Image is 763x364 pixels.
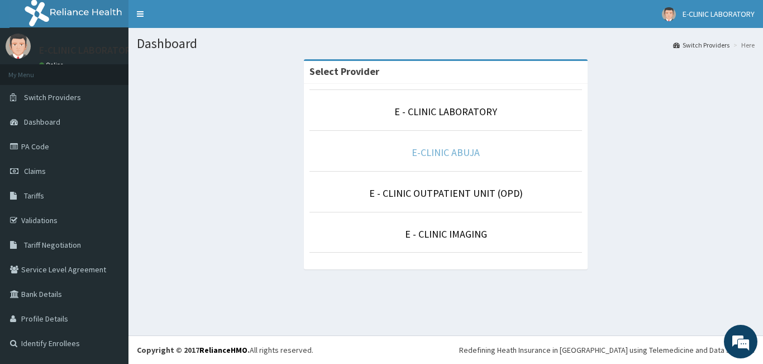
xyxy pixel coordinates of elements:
p: E-CLINIC LABORATORY [39,45,136,55]
h1: Dashboard [137,36,755,51]
div: Redefining Heath Insurance in [GEOGRAPHIC_DATA] using Telemedicine and Data Science! [459,344,755,356]
a: E-CLINIC ABUJA [412,146,480,159]
span: Tariff Negotiation [24,240,81,250]
strong: Copyright © 2017 . [137,345,250,355]
a: Switch Providers [673,40,729,50]
a: Online [39,61,66,69]
a: E - CLINIC LABORATORY [394,105,497,118]
footer: All rights reserved. [128,335,763,364]
span: Dashboard [24,117,60,127]
a: E - CLINIC IMAGING [405,228,487,240]
img: User Image [662,7,676,21]
a: E - CLINIC OUTPATIENT UNIT (OPD) [369,187,523,200]
strong: Select Provider [309,65,379,78]
a: RelianceHMO [199,345,247,355]
span: Switch Providers [24,92,81,102]
span: Claims [24,166,46,176]
span: Tariffs [24,191,44,201]
img: User Image [6,34,31,59]
span: E-CLINIC LABORATORY [683,9,755,19]
li: Here [731,40,755,50]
